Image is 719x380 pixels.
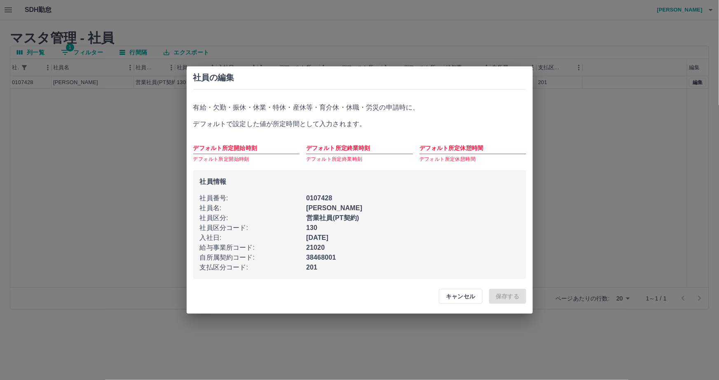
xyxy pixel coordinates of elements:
p: 社員情報 [200,177,520,187]
p: 130 [306,223,519,233]
p: 201 [306,263,519,272]
p: [PERSON_NAME] [306,203,519,213]
p: 自所属契約コード : [200,253,307,263]
p: 0107428 [306,193,519,203]
button: キャンセル [439,289,482,304]
p: 社員番号 : [200,193,307,203]
p: デフォルト所定終業時刻 [306,155,413,164]
p: 営業社員(PT契約) [306,213,519,223]
p: 有給・欠勤・振休・休業・特休・産休等・育介休・休職・労災の申請時に、 [193,103,526,113]
p: デフォルト所定休憩時間 [419,155,526,164]
p: 社員区分 : [200,213,307,223]
p: 38468001 [306,253,519,263]
p: デフォルトで設定した値が所定時間として入力されます。 [193,119,526,129]
p: 入社日 : [200,233,307,243]
p: デフォルト所定開始時刻 [193,155,300,164]
p: 支払区分コード : [200,263,307,272]
p: 給与事業所コード : [200,243,307,253]
p: 社員名 : [200,203,307,213]
p: 21020 [306,243,519,253]
p: 社員区分コード : [200,223,307,233]
h2: 社員の編集 [193,73,526,82]
p: [DATE] [306,233,519,243]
